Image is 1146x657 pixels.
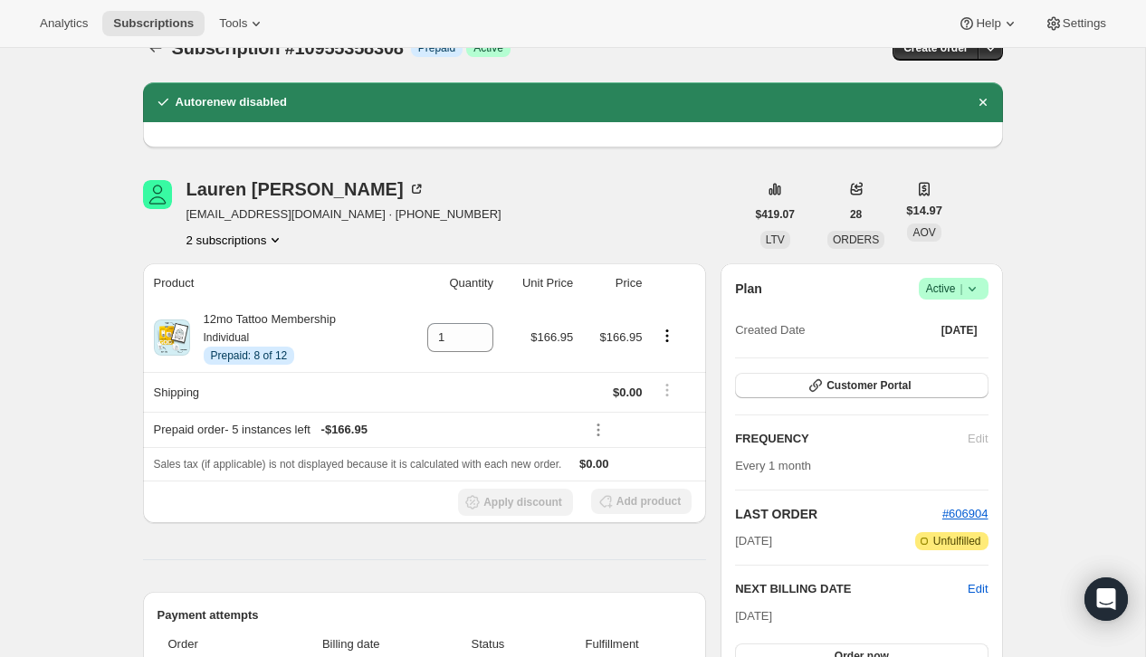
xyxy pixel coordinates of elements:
[499,263,578,303] th: Unit Price
[613,386,643,399] span: $0.00
[735,430,968,448] h2: FREQUENCY
[826,378,911,393] span: Customer Portal
[578,263,647,303] th: Price
[735,373,988,398] button: Customer Portal
[833,233,879,246] span: ORDERS
[204,331,250,344] small: Individual
[970,90,996,115] button: Dismiss notification
[154,421,574,439] div: Prepaid order - 5 instances left
[154,458,562,471] span: Sales tax (if applicable) is not displayed because it is calculated with each new order.
[942,505,988,523] button: #606904
[219,16,247,31] span: Tools
[102,11,205,36] button: Subscriptions
[418,41,455,55] span: Prepaid
[745,202,806,227] button: $419.07
[735,280,762,298] h2: Plan
[113,16,194,31] span: Subscriptions
[653,326,682,346] button: Product actions
[839,202,873,227] button: 28
[735,609,772,623] span: [DATE]
[766,233,785,246] span: LTV
[158,606,692,624] h2: Payment attempts
[903,41,968,55] span: Create order
[473,41,503,55] span: Active
[444,635,532,653] span: Status
[960,281,962,296] span: |
[186,180,425,198] div: Lauren [PERSON_NAME]
[186,231,285,249] button: Product actions
[653,380,682,400] button: Shipping actions
[968,580,988,598] button: Edit
[599,330,642,344] span: $166.95
[270,635,433,653] span: Billing date
[735,580,968,598] h2: NEXT BILLING DATE
[912,226,935,239] span: AOV
[399,263,499,303] th: Quantity
[186,205,501,224] span: [EMAIL_ADDRESS][DOMAIN_NAME] · [PHONE_NUMBER]
[143,372,400,412] th: Shipping
[29,11,99,36] button: Analytics
[735,321,805,339] span: Created Date
[926,280,981,298] span: Active
[850,207,862,222] span: 28
[579,457,609,471] span: $0.00
[176,93,288,111] h2: Autorenew disabled
[143,180,172,209] span: Lauren Rinn
[942,507,988,520] a: #606904
[172,38,404,58] span: Subscription #10955358308
[143,35,168,61] button: Subscriptions
[976,16,1000,31] span: Help
[941,323,978,338] span: [DATE]
[143,263,400,303] th: Product
[190,310,336,365] div: 12mo Tattoo Membership
[735,532,772,550] span: [DATE]
[208,11,276,36] button: Tools
[735,505,942,523] h2: LAST ORDER
[1063,16,1106,31] span: Settings
[1034,11,1117,36] button: Settings
[1084,577,1128,621] div: Open Intercom Messenger
[40,16,88,31] span: Analytics
[154,319,190,356] img: product img
[735,459,811,472] span: Every 1 month
[931,318,988,343] button: [DATE]
[211,348,288,363] span: Prepaid: 8 of 12
[321,421,368,439] span: - $166.95
[933,534,981,548] span: Unfulfilled
[893,35,979,61] button: Create order
[756,207,795,222] span: $419.07
[530,330,573,344] span: $166.95
[947,11,1029,36] button: Help
[543,635,681,653] span: Fulfillment
[906,202,942,220] span: $14.97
